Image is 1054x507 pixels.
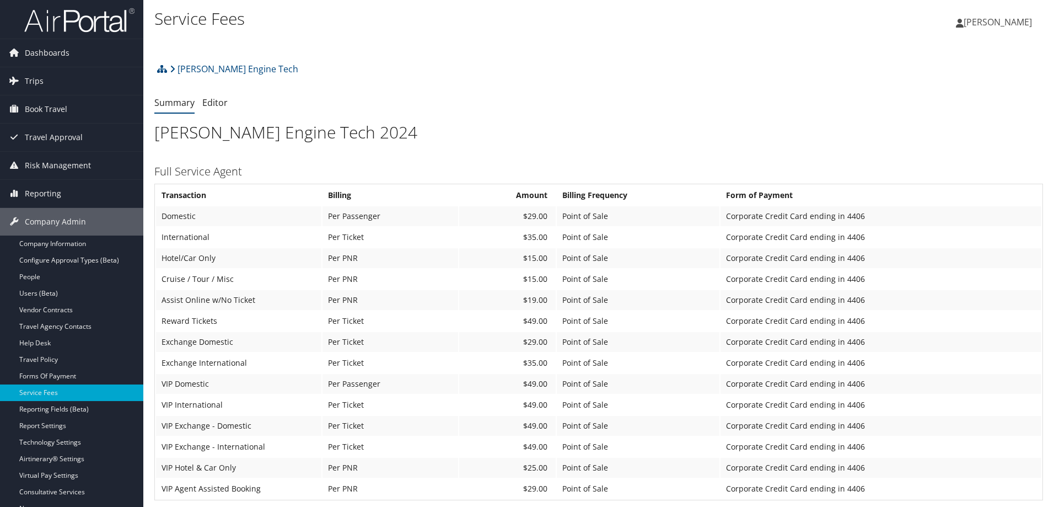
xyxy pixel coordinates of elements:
[557,458,719,478] td: Point of Sale
[202,97,228,109] a: Editor
[459,185,556,205] th: Amount
[156,269,321,289] td: Cruise / Tour / Misc
[25,39,69,67] span: Dashboards
[154,164,1043,179] h3: Full Service Agent
[322,479,458,499] td: Per PNR
[156,479,321,499] td: VIP Agent Assisted Booking
[720,227,1041,247] td: Corporate Credit Card ending in 4406
[156,374,321,394] td: VIP Domestic
[557,311,719,331] td: Point of Sale
[25,180,61,207] span: Reporting
[322,227,458,247] td: Per Ticket
[720,374,1041,394] td: Corporate Credit Card ending in 4406
[156,437,321,457] td: VIP Exchange - International
[720,206,1041,226] td: Corporate Credit Card ending in 4406
[322,437,458,457] td: Per Ticket
[156,248,321,268] td: Hotel/Car Only
[322,416,458,436] td: Per Ticket
[964,16,1032,28] span: [PERSON_NAME]
[25,124,83,151] span: Travel Approval
[322,248,458,268] td: Per PNR
[156,416,321,436] td: VIP Exchange - Domestic
[156,290,321,310] td: Assist Online w/No Ticket
[156,185,321,205] th: Transaction
[720,437,1041,457] td: Corporate Credit Card ending in 4406
[459,479,556,499] td: $29.00
[557,290,719,310] td: Point of Sale
[557,206,719,226] td: Point of Sale
[459,269,556,289] td: $15.00
[459,458,556,478] td: $25.00
[322,458,458,478] td: Per PNR
[156,395,321,415] td: VIP International
[322,332,458,352] td: Per Ticket
[720,332,1041,352] td: Corporate Credit Card ending in 4406
[322,206,458,226] td: Per Passenger
[459,290,556,310] td: $19.00
[557,374,719,394] td: Point of Sale
[25,208,86,236] span: Company Admin
[154,7,747,30] h1: Service Fees
[156,227,321,247] td: International
[170,58,298,80] a: [PERSON_NAME] Engine Tech
[24,7,135,33] img: airportal-logo.png
[322,374,458,394] td: Per Passenger
[720,458,1041,478] td: Corporate Credit Card ending in 4406
[557,353,719,373] td: Point of Sale
[557,437,719,457] td: Point of Sale
[459,395,556,415] td: $49.00
[557,185,719,205] th: Billing Frequency
[156,311,321,331] td: Reward Tickets
[557,227,719,247] td: Point of Sale
[322,269,458,289] td: Per PNR
[557,269,719,289] td: Point of Sale
[25,152,91,179] span: Risk Management
[459,416,556,436] td: $49.00
[322,311,458,331] td: Per Ticket
[156,206,321,226] td: Domestic
[720,290,1041,310] td: Corporate Credit Card ending in 4406
[956,6,1043,39] a: [PERSON_NAME]
[154,121,1043,144] h1: [PERSON_NAME] Engine Tech 2024
[322,185,458,205] th: Billing
[720,479,1041,499] td: Corporate Credit Card ending in 4406
[459,248,556,268] td: $15.00
[720,269,1041,289] td: Corporate Credit Card ending in 4406
[154,97,195,109] a: Summary
[557,416,719,436] td: Point of Sale
[720,416,1041,436] td: Corporate Credit Card ending in 4406
[322,290,458,310] td: Per PNR
[459,311,556,331] td: $49.00
[557,395,719,415] td: Point of Sale
[720,185,1041,205] th: Form of Payment
[25,95,67,123] span: Book Travel
[156,458,321,478] td: VIP Hotel & Car Only
[720,248,1041,268] td: Corporate Credit Card ending in 4406
[459,227,556,247] td: $35.00
[156,353,321,373] td: Exchange International
[720,353,1041,373] td: Corporate Credit Card ending in 4406
[459,353,556,373] td: $35.00
[156,332,321,352] td: Exchange Domestic
[25,67,44,95] span: Trips
[322,353,458,373] td: Per Ticket
[322,395,458,415] td: Per Ticket
[557,332,719,352] td: Point of Sale
[557,248,719,268] td: Point of Sale
[720,395,1041,415] td: Corporate Credit Card ending in 4406
[557,479,719,499] td: Point of Sale
[459,206,556,226] td: $29.00
[459,332,556,352] td: $29.00
[459,374,556,394] td: $49.00
[459,437,556,457] td: $49.00
[720,311,1041,331] td: Corporate Credit Card ending in 4406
